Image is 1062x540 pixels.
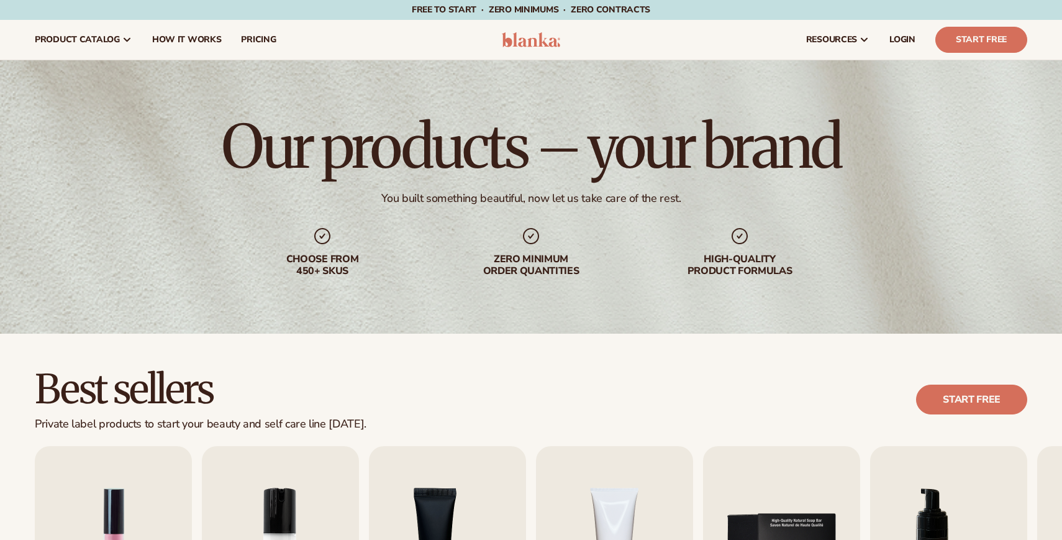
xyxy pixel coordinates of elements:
span: LOGIN [889,35,915,45]
a: LOGIN [879,20,925,60]
div: You built something beautiful, now let us take care of the rest. [381,191,681,206]
span: How It Works [152,35,222,45]
h1: Our products – your brand [222,117,840,176]
div: Private label products to start your beauty and self care line [DATE]. [35,418,366,431]
span: resources [806,35,857,45]
h2: Best sellers [35,368,366,410]
a: How It Works [142,20,232,60]
span: Free to start · ZERO minimums · ZERO contracts [412,4,650,16]
a: product catalog [25,20,142,60]
a: pricing [231,20,286,60]
span: product catalog [35,35,120,45]
a: Start Free [935,27,1027,53]
img: logo [502,32,561,47]
div: Choose from 450+ Skus [243,254,402,277]
a: resources [796,20,879,60]
div: High-quality product formulas [660,254,819,277]
div: Zero minimum order quantities [452,254,610,277]
a: Start free [916,385,1027,414]
span: pricing [241,35,276,45]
